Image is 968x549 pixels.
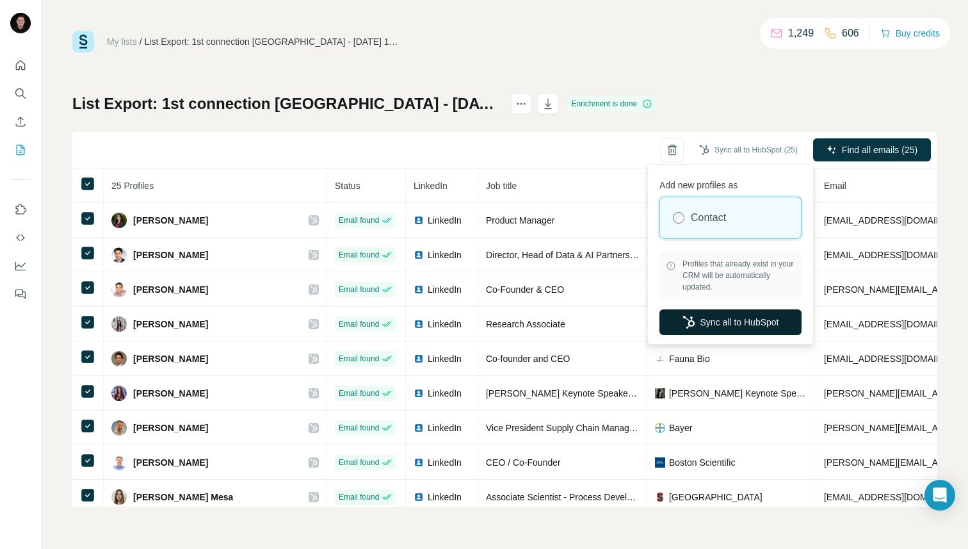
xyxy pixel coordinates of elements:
[10,138,31,161] button: My lists
[414,250,424,260] img: LinkedIn logo
[655,388,665,398] img: company-logo
[111,455,127,470] img: Avatar
[335,181,360,191] span: Status
[111,282,127,297] img: Avatar
[682,258,795,293] span: Profiles that already exist in your CRM will be automatically updated.
[133,456,208,469] span: [PERSON_NAME]
[428,456,462,469] span: LinkedIn
[486,354,570,364] span: Co-founder and CEO
[414,354,424,364] img: LinkedIn logo
[486,457,561,468] span: CEO / Co-Founder
[842,26,859,41] p: 606
[10,226,31,249] button: Use Surfe API
[10,82,31,105] button: Search
[486,215,554,225] span: Product Manager
[10,198,31,221] button: Use Surfe on LinkedIn
[428,283,462,296] span: LinkedIn
[111,386,127,401] img: Avatar
[111,181,154,191] span: 25 Profiles
[691,210,726,225] label: Contact
[669,456,736,469] span: Boston Scientific
[486,250,647,260] span: Director, Head of Data & AI Partnerships
[486,181,517,191] span: Job title
[10,54,31,77] button: Quick start
[655,423,665,433] img: company-logo
[339,318,379,330] span: Email found
[428,422,462,434] span: LinkedIn
[428,249,462,261] span: LinkedIn
[145,35,401,48] div: List Export: 1st connection [GEOGRAPHIC_DATA] - [DATE] 17:46
[655,457,665,468] img: company-logo
[10,13,31,33] img: Avatar
[10,110,31,133] button: Enrich CSV
[133,491,233,504] span: [PERSON_NAME] Mesa
[813,138,931,161] button: Find all emails (25)
[655,492,665,502] img: company-logo
[107,37,137,47] a: My lists
[133,249,208,261] span: [PERSON_NAME]
[414,284,424,295] img: LinkedIn logo
[339,457,379,468] span: Email found
[414,181,448,191] span: LinkedIn
[133,283,208,296] span: [PERSON_NAME]
[414,319,424,329] img: LinkedIn logo
[10,254,31,277] button: Dashboard
[428,491,462,504] span: LinkedIn
[567,96,656,111] div: Enrichment is done
[339,215,379,226] span: Email found
[880,24,940,42] button: Buy credits
[133,214,208,227] span: [PERSON_NAME]
[511,94,531,114] button: actions
[339,353,379,365] span: Email found
[72,94,499,114] h1: List Export: 1st connection [GEOGRAPHIC_DATA] - [DATE] 17:46
[339,249,379,261] span: Email found
[414,423,424,433] img: LinkedIn logo
[428,352,462,365] span: LinkedIn
[428,387,462,400] span: LinkedIn
[486,319,565,329] span: Research Associate
[414,388,424,398] img: LinkedIn logo
[655,354,665,364] img: company-logo
[428,318,462,331] span: LinkedIn
[10,283,31,306] button: Feedback
[659,174,802,192] p: Add new profiles as
[339,388,379,399] span: Email found
[414,457,424,468] img: LinkedIn logo
[111,420,127,436] img: Avatar
[486,492,734,502] span: Associate Scientist - Process Development and Manufacturing
[72,31,94,53] img: Surfe Logo
[486,284,564,295] span: Co-Founder & CEO
[690,140,807,160] button: Sync all to HubSpot (25)
[133,352,208,365] span: [PERSON_NAME]
[414,215,424,225] img: LinkedIn logo
[669,352,710,365] span: Fauna Bio
[111,316,127,332] img: Avatar
[111,247,127,263] img: Avatar
[339,491,379,503] span: Email found
[111,213,127,228] img: Avatar
[339,422,379,434] span: Email found
[669,422,693,434] span: Bayer
[824,181,846,191] span: Email
[133,387,208,400] span: [PERSON_NAME]
[486,423,654,433] span: Vice President Supply Chain Management
[669,387,808,400] span: [PERSON_NAME] Keynote Speaker AND Strategic Advisor
[842,143,917,156] span: Find all emails (25)
[111,351,127,366] img: Avatar
[339,284,379,295] span: Email found
[924,480,955,511] div: Open Intercom Messenger
[659,309,802,335] button: Sync all to HubSpot
[111,489,127,505] img: Avatar
[133,422,208,434] span: [PERSON_NAME]
[486,388,709,398] span: [PERSON_NAME] Keynote Speaker & Strategic Advisor
[414,492,424,502] img: LinkedIn logo
[669,491,762,504] span: [GEOGRAPHIC_DATA]
[133,318,208,331] span: [PERSON_NAME]
[428,214,462,227] span: LinkedIn
[788,26,814,41] p: 1,249
[140,35,142,48] li: /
